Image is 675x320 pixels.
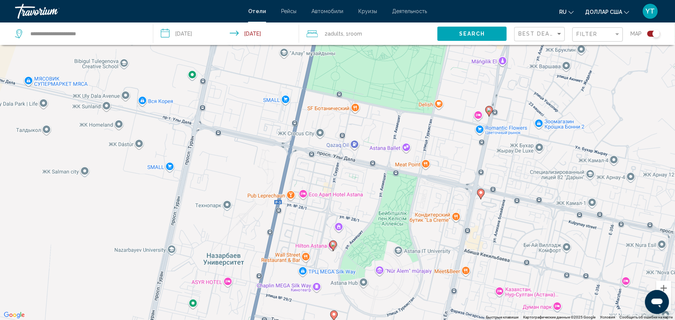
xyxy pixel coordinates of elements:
[248,8,266,14] a: Отели
[343,28,362,39] span: , 1
[392,8,427,14] a: Деятельность
[15,4,241,19] a: Травориум
[437,27,507,40] button: Search
[630,28,642,39] span: Map
[325,28,343,39] span: 2
[349,31,362,37] span: Room
[2,310,27,320] img: Google
[299,22,437,45] button: Travelers: 2 adults, 0 children
[459,31,485,37] span: Search
[153,22,299,45] button: Check-in date: Aug 16, 2025 Check-out date: Aug 18, 2025
[656,281,671,296] button: Увеличить
[600,315,615,319] a: Условия
[2,310,27,320] a: Открыть эту область в Google Картах (в новом окне)
[523,315,596,319] span: Картографические данные ©2025 Google
[559,6,574,17] button: Изменить язык
[518,31,563,37] mat-select: Sort by
[585,9,622,15] font: доллар США
[585,6,629,17] button: Изменить валюту
[645,290,669,314] iframe: Кнопка запуска окна обмена сообщениями
[328,31,343,37] span: Adults
[358,8,377,14] a: Круизы
[620,315,673,319] a: Сообщить об ошибке на карте
[576,31,598,37] span: Filter
[642,30,660,37] button: Toggle map
[281,8,296,14] a: Рейсы
[641,3,660,19] button: Меню пользователя
[559,9,567,15] font: ru
[572,27,623,42] button: Filter
[646,7,655,15] font: YT
[518,31,558,37] span: Best Deals
[486,315,519,320] button: Быстрые клавиши
[311,8,343,14] a: Автомобили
